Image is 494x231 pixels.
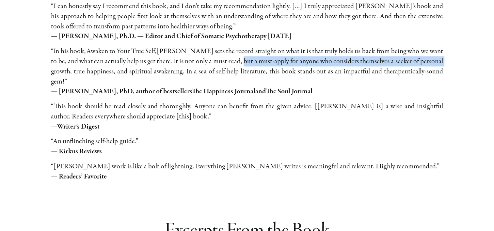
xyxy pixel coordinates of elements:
[51,86,191,96] span: — [PERSON_NAME], PhD, author of best­sellers
[51,162,443,182] p: “[PERSON_NAME] work is like a bolt of light­ning. Everything [PERSON_NAME] writes is mean­ing­ful...
[51,146,102,156] span: — Kirkus Reviews
[51,46,443,97] p: “In his book, [PERSON_NAME] sets the record straight on what it is that tru­ly holds us back from...
[86,46,157,56] span: Awaken to Your True Self,
[51,1,443,41] p: “I can hon­est­ly say I rec­om­mend this book, and I don’t take my rec­om­men­da­tion light­ly. [...
[51,172,107,181] span: — Readers’ Favorite
[51,101,443,131] p: “This book should be read close­ly and thor­ough­ly. Anyone can ben­e­fit from the giv­en advice....
[51,122,100,131] span: —Writer’s Digest
[51,31,291,41] span: — [PERSON_NAME], Ph.D. — Editor and Chief of Somatic Psychotherapy [DATE]
[191,86,255,96] span: The Happiness Journal
[255,86,265,96] span: and
[51,136,443,157] p: “An unflinch­ing self-help guide.”
[265,86,312,96] span: The Soul Journal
